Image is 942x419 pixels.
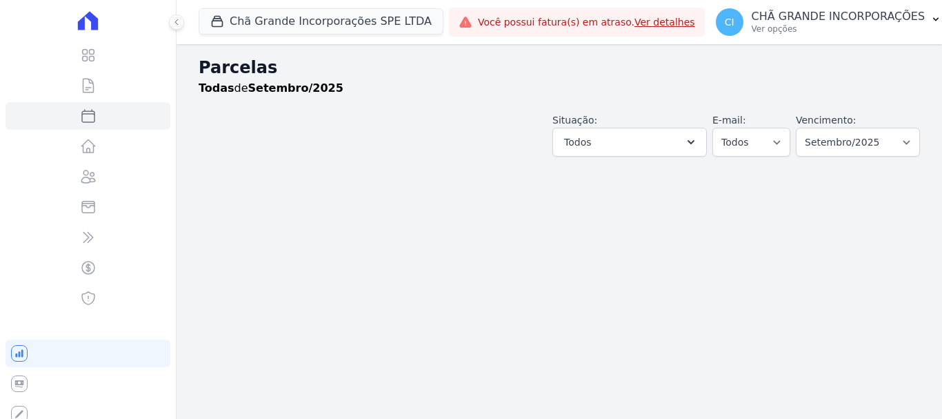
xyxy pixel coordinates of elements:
label: Vencimento: [796,115,856,126]
span: CI [725,17,734,27]
p: de [199,80,343,97]
button: Chã Grande Incorporações SPE LTDA [199,8,443,35]
p: Ver opções [752,23,925,35]
a: Ver detalhes [634,17,695,28]
span: Você possui fatura(s) em atraso. [478,15,695,30]
strong: Todas [199,81,234,95]
span: Todos [564,134,591,150]
label: Situação: [552,115,597,126]
label: E-mail: [712,115,746,126]
p: CHÃ GRANDE INCORPORAÇÕES [752,10,925,23]
strong: Setembro/2025 [248,81,343,95]
h2: Parcelas [199,55,920,80]
button: Todos [552,128,707,157]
